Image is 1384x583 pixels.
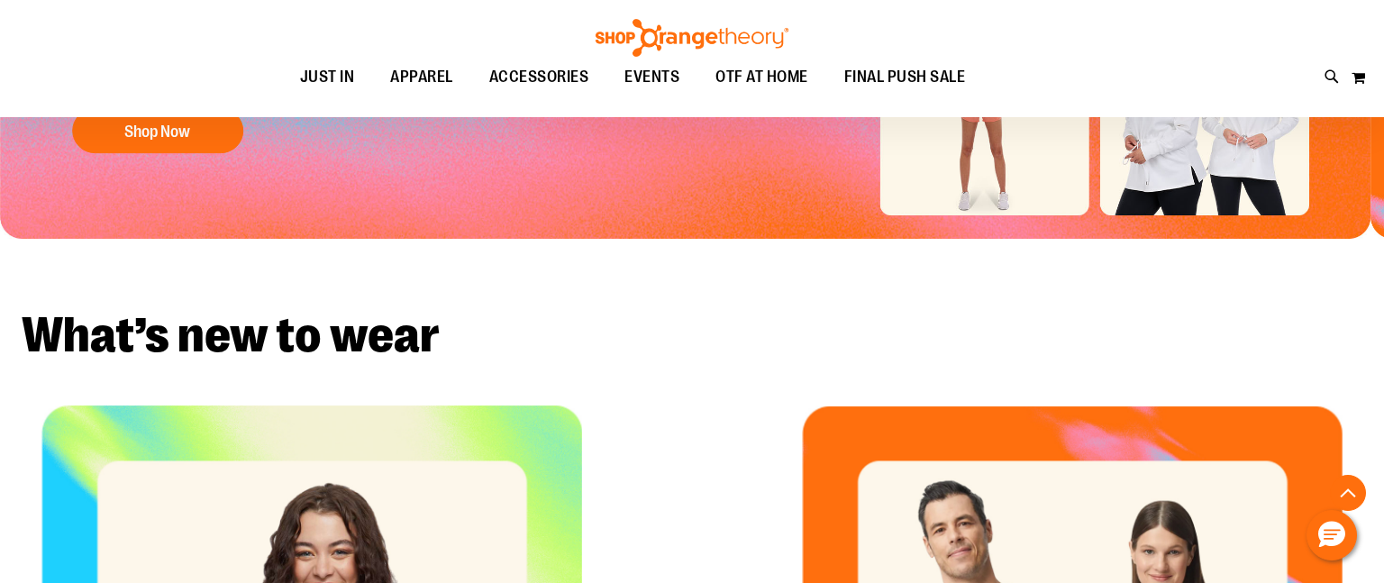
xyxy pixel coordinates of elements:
[300,57,355,97] span: JUST IN
[593,19,791,57] img: Shop Orangetheory
[489,57,589,97] span: ACCESSORIES
[697,57,826,98] a: OTF AT HOME
[471,57,607,98] a: ACCESSORIES
[22,311,1362,360] h2: What’s new to wear
[844,57,966,97] span: FINAL PUSH SALE
[1307,510,1357,560] button: Hello, have a question? Let’s chat.
[372,57,471,98] a: APPAREL
[72,108,243,153] button: Shop Now
[390,57,453,97] span: APPAREL
[1330,475,1366,511] button: Back To Top
[826,57,984,98] a: FINAL PUSH SALE
[606,57,697,98] a: EVENTS
[715,57,808,97] span: OTF AT HOME
[282,57,373,98] a: JUST IN
[624,57,679,97] span: EVENTS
